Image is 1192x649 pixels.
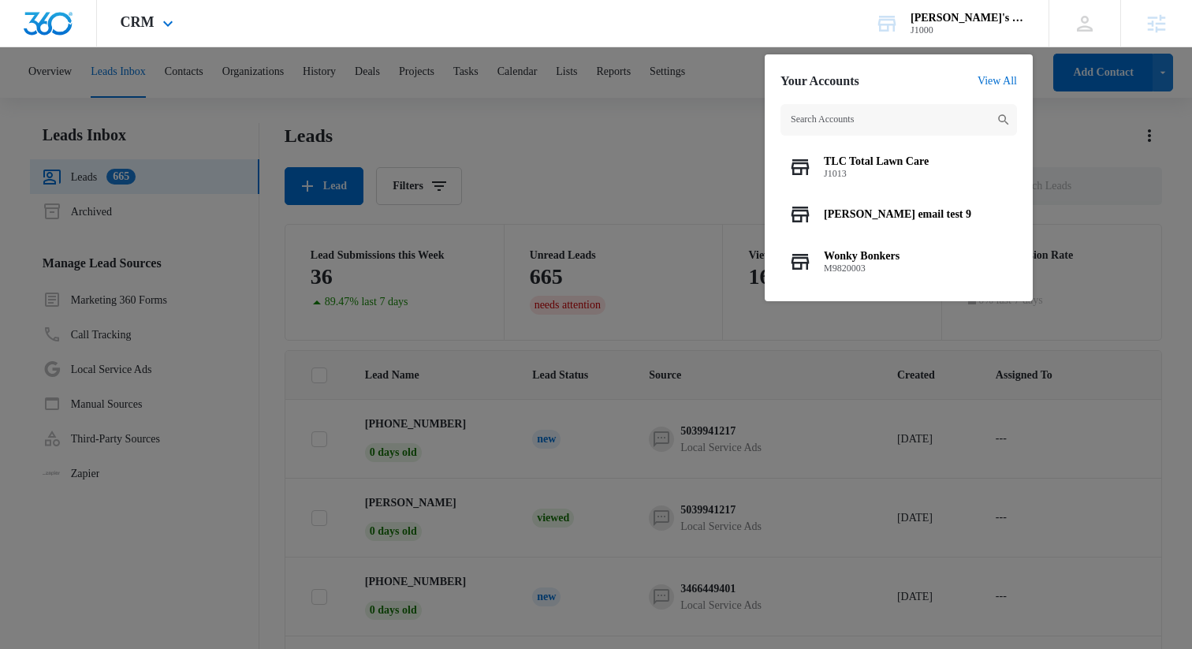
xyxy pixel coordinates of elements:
a: View All [978,75,1017,88]
span: TLC Total Lawn Care [824,155,929,168]
span: CRM [121,14,155,31]
div: account name [911,12,1026,24]
button: Wonky BonkersM9820003 [780,238,1017,285]
span: J1013 [824,168,929,179]
h2: Your Accounts [780,73,859,88]
button: [PERSON_NAME] email test 9 [780,191,1017,238]
input: Search Accounts [780,104,1017,136]
span: M9820003 [824,263,900,274]
span: [PERSON_NAME] email test 9 [824,208,971,221]
span: Wonky Bonkers [824,250,900,263]
button: TLC Total Lawn CareJ1013 [780,144,1017,191]
div: account id [911,24,1026,35]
